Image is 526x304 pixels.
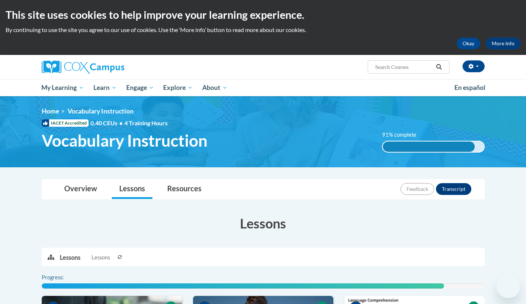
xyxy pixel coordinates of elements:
button: Search [433,63,444,71]
p: By continuing to use the site you agree to our use of cookies. Use the ‘More info’ button to read... [6,26,520,34]
input: Search Courses [374,63,433,71]
p: Lessons [60,254,80,262]
button: Account Settings [463,60,485,72]
div: 91% complete [383,141,475,152]
h2: This site uses cookies to help improve your learning experience. [6,7,520,22]
span: Vocabulary Instruction [68,107,134,115]
a: About [197,79,232,96]
span: 0.40 CEUs [90,119,124,127]
span: Engage [126,83,154,92]
h3: Lessons [42,214,485,233]
a: My Learning [37,79,89,96]
a: More Info [486,38,520,49]
span: Lessons [92,254,110,262]
a: En español [450,80,490,95]
label: Progress: [42,273,84,282]
span: Explore [163,83,193,92]
a: Engage [121,79,159,96]
button: Transcript [436,183,471,195]
span: About [202,83,227,92]
label: 91% complete [382,131,424,139]
span: En español [454,84,485,91]
span: My Learning [41,83,84,92]
a: Explore [158,79,197,96]
button: Feedback [400,183,434,195]
span: Vocabulary Instruction [42,131,207,150]
span: • [119,119,123,126]
span: Learn [93,83,117,92]
div: Main menu [31,79,496,96]
iframe: Button to launch messaging window [496,275,520,298]
a: Home [42,107,59,115]
button: Okay [457,38,480,49]
a: Learn [89,79,121,96]
a: Lessons [112,179,152,199]
span: 4 Training Hours [124,119,168,126]
a: Overview [57,179,104,199]
span: IACET Accredited [42,119,89,127]
img: Cox Campus [42,60,124,74]
a: Cox Campus [42,60,182,74]
a: Resources [160,179,209,199]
